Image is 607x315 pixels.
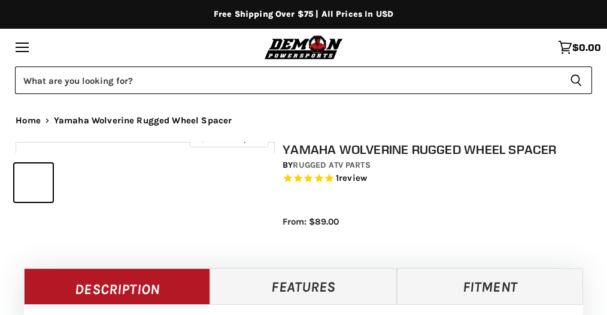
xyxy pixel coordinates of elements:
img: Demon Powersports [262,34,345,60]
button: Yamaha Wolverine Rugged Wheel Spacer thumbnail [56,163,95,202]
button: Yamaha Wolverine Rugged Wheel Spacer thumbnail [14,163,53,202]
span: review [339,172,367,183]
span: 1 reviews [336,172,367,183]
form: Product [15,66,592,94]
button: Yamaha Wolverine Rugged Wheel Spacer thumbnail [99,163,137,202]
span: Rated 5.0 out of 5 stars 1 reviews [283,172,599,185]
a: Rugged ATV Parts [293,160,370,170]
a: Features [210,268,396,304]
a: Description [24,268,210,304]
span: Yamaha Wolverine Rugged Wheel Spacer [54,116,232,126]
a: Home [16,116,41,126]
span: $0.00 [572,42,601,53]
span: From: $89.00 [283,216,339,227]
button: Search [560,66,592,94]
a: $0.00 [552,34,607,60]
input: Search [15,66,560,94]
div: by [283,159,599,172]
a: Fitment [397,268,583,304]
span: Click to expand [196,134,262,143]
h1: Yamaha Wolverine Rugged Wheel Spacer [283,142,599,157]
